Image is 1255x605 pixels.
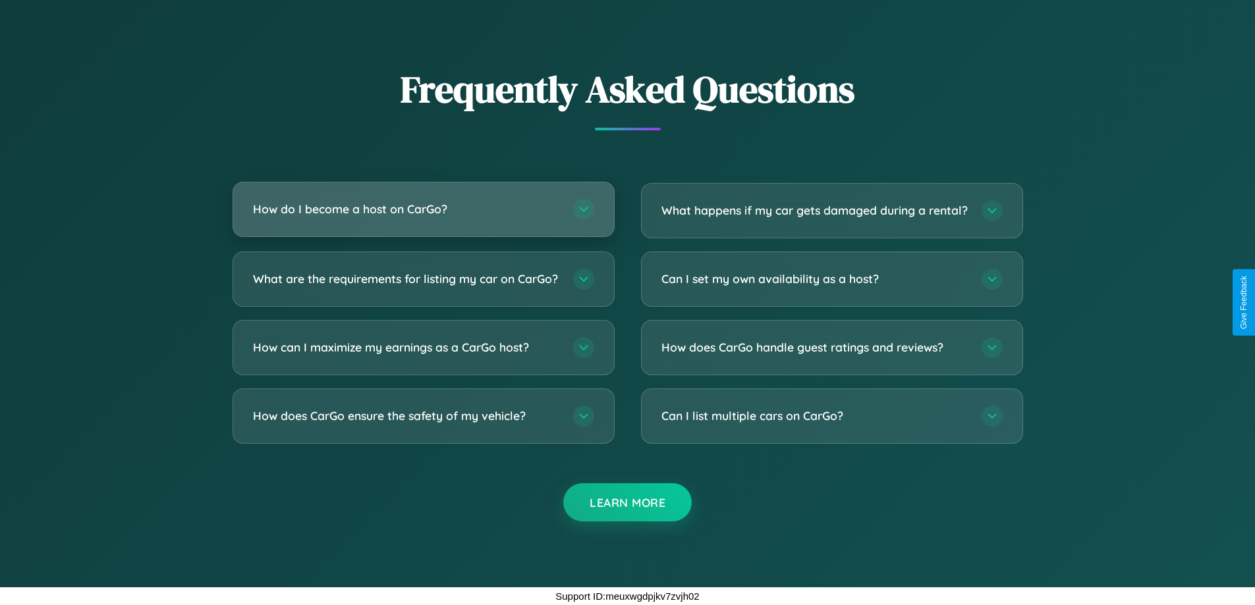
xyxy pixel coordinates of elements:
[253,201,560,217] h3: How do I become a host on CarGo?
[233,64,1023,115] h2: Frequently Asked Questions
[661,408,968,424] h3: Can I list multiple cars on CarGo?
[555,587,699,605] p: Support ID: meuxwgdpjkv7zvjh02
[661,271,968,287] h3: Can I set my own availability as a host?
[253,339,560,355] h3: How can I maximize my earnings as a CarGo host?
[253,408,560,424] h3: How does CarGo ensure the safety of my vehicle?
[661,339,968,355] h3: How does CarGo handle guest ratings and reviews?
[253,271,560,287] h3: What are the requirements for listing my car on CarGo?
[563,483,692,521] button: Learn More
[661,202,968,219] h3: What happens if my car gets damaged during a rental?
[1239,276,1248,329] div: Give Feedback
